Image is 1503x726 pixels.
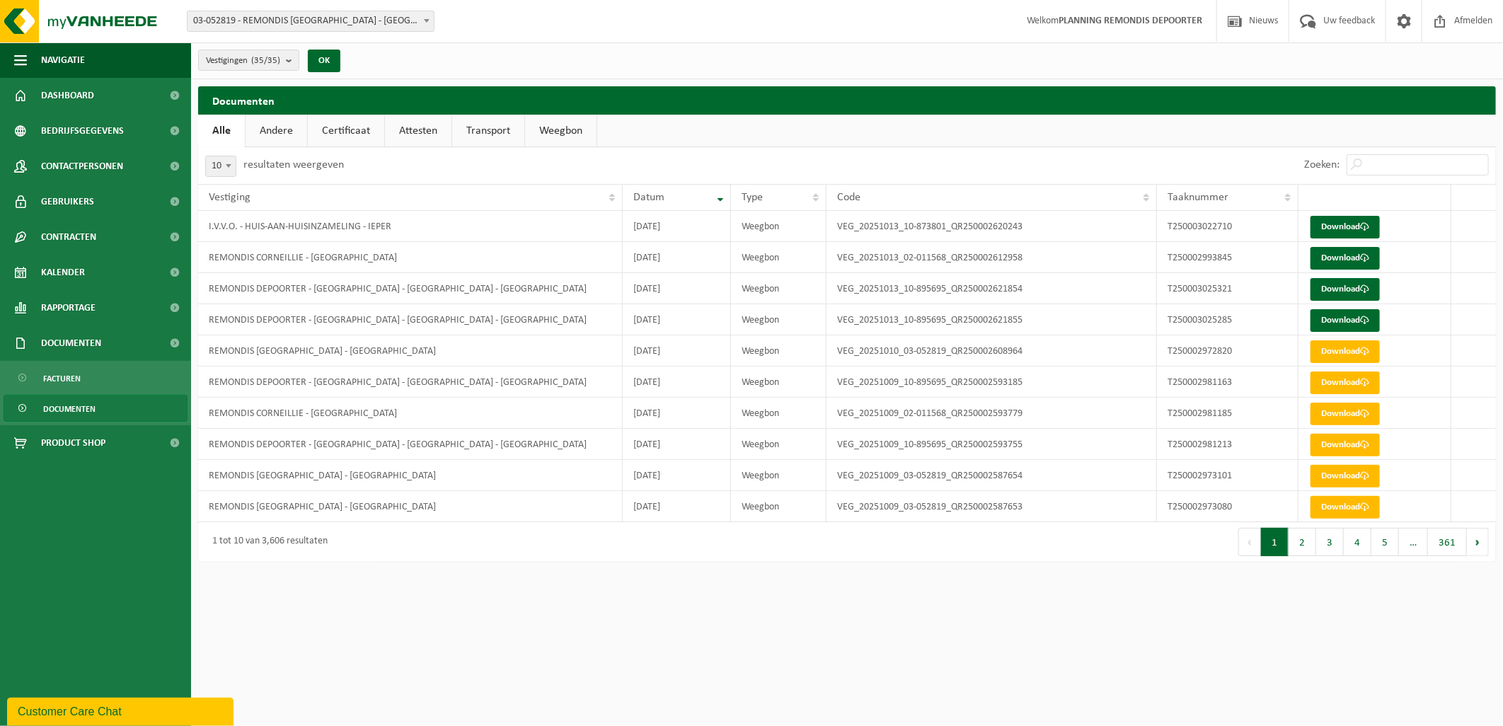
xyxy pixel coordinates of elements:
[731,398,827,429] td: Weegbon
[1311,216,1380,238] a: Download
[243,159,344,171] label: resultaten weergeven
[1157,211,1298,242] td: T250003022710
[198,86,1496,114] h2: Documenten
[1304,160,1340,171] label: Zoeken:
[205,156,236,177] span: 10
[1157,460,1298,491] td: T250002973101
[1344,528,1371,556] button: 4
[41,255,85,290] span: Kalender
[827,429,1157,460] td: VEG_20251009_10-895695_QR250002593755
[1157,491,1298,522] td: T250002973080
[41,149,123,184] span: Contactpersonen
[731,491,827,522] td: Weegbon
[731,242,827,273] td: Weegbon
[41,325,101,361] span: Documenten
[1238,528,1261,556] button: Previous
[209,192,250,203] span: Vestiging
[198,242,623,273] td: REMONDIS CORNEILLIE - [GEOGRAPHIC_DATA]
[41,113,124,149] span: Bedrijfsgegevens
[623,460,730,491] td: [DATE]
[198,273,623,304] td: REMONDIS DEPOORTER - [GEOGRAPHIC_DATA] - [GEOGRAPHIC_DATA] - [GEOGRAPHIC_DATA]
[623,304,730,335] td: [DATE]
[41,184,94,219] span: Gebruikers
[1316,528,1344,556] button: 3
[623,491,730,522] td: [DATE]
[623,367,730,398] td: [DATE]
[731,367,827,398] td: Weegbon
[827,335,1157,367] td: VEG_20251010_03-052819_QR250002608964
[1311,434,1380,456] a: Download
[731,429,827,460] td: Weegbon
[198,211,623,242] td: I.V.V.O. - HUIS-AAN-HUISINZAMELING - IEPER
[731,273,827,304] td: Weegbon
[623,335,730,367] td: [DATE]
[251,56,280,65] count: (35/35)
[198,491,623,522] td: REMONDIS [GEOGRAPHIC_DATA] - [GEOGRAPHIC_DATA]
[43,396,96,422] span: Documenten
[385,115,451,147] a: Attesten
[198,115,245,147] a: Alle
[198,398,623,429] td: REMONDIS CORNEILLIE - [GEOGRAPHIC_DATA]
[7,695,236,726] iframe: chat widget
[1157,273,1298,304] td: T250003025321
[827,460,1157,491] td: VEG_20251009_03-052819_QR250002587654
[1157,335,1298,367] td: T250002972820
[731,211,827,242] td: Weegbon
[1311,465,1380,488] a: Download
[623,273,730,304] td: [DATE]
[731,460,827,491] td: Weegbon
[525,115,597,147] a: Weegbon
[623,398,730,429] td: [DATE]
[206,50,280,71] span: Vestigingen
[623,211,730,242] td: [DATE]
[188,11,434,31] span: 03-052819 - REMONDIS WEST-VLAANDEREN - OOSTENDE
[198,429,623,460] td: REMONDIS DEPOORTER - [GEOGRAPHIC_DATA] - [GEOGRAPHIC_DATA] - [GEOGRAPHIC_DATA]
[187,11,434,32] span: 03-052819 - REMONDIS WEST-VLAANDEREN - OOSTENDE
[827,491,1157,522] td: VEG_20251009_03-052819_QR250002587653
[1059,16,1202,26] strong: PLANNING REMONDIS DEPOORTER
[731,304,827,335] td: Weegbon
[837,192,860,203] span: Code
[198,367,623,398] td: REMONDIS DEPOORTER - [GEOGRAPHIC_DATA] - [GEOGRAPHIC_DATA] - [GEOGRAPHIC_DATA]
[1157,367,1298,398] td: T250002981163
[205,529,328,555] div: 1 tot 10 van 3,606 resultaten
[1399,528,1428,556] span: …
[198,304,623,335] td: REMONDIS DEPOORTER - [GEOGRAPHIC_DATA] - [GEOGRAPHIC_DATA] - [GEOGRAPHIC_DATA]
[827,398,1157,429] td: VEG_20251009_02-011568_QR250002593779
[1311,278,1380,301] a: Download
[308,115,384,147] a: Certificaat
[1311,340,1380,363] a: Download
[1261,528,1289,556] button: 1
[246,115,307,147] a: Andere
[1467,528,1489,556] button: Next
[623,429,730,460] td: [DATE]
[1311,371,1380,394] a: Download
[731,335,827,367] td: Weegbon
[41,425,105,461] span: Product Shop
[623,242,730,273] td: [DATE]
[827,304,1157,335] td: VEG_20251013_10-895695_QR250002621855
[41,42,85,78] span: Navigatie
[206,156,236,176] span: 10
[198,50,299,71] button: Vestigingen(35/35)
[1157,429,1298,460] td: T250002981213
[1168,192,1228,203] span: Taaknummer
[1428,528,1467,556] button: 361
[198,335,623,367] td: REMONDIS [GEOGRAPHIC_DATA] - [GEOGRAPHIC_DATA]
[41,78,94,113] span: Dashboard
[41,219,96,255] span: Contracten
[1311,247,1380,270] a: Download
[827,367,1157,398] td: VEG_20251009_10-895695_QR250002593185
[1311,496,1380,519] a: Download
[1289,528,1316,556] button: 2
[827,273,1157,304] td: VEG_20251013_10-895695_QR250002621854
[4,364,188,391] a: Facturen
[827,211,1157,242] td: VEG_20251013_10-873801_QR250002620243
[742,192,763,203] span: Type
[4,395,188,422] a: Documenten
[452,115,524,147] a: Transport
[1157,304,1298,335] td: T250003025285
[1157,398,1298,429] td: T250002981185
[41,290,96,325] span: Rapportage
[1371,528,1399,556] button: 5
